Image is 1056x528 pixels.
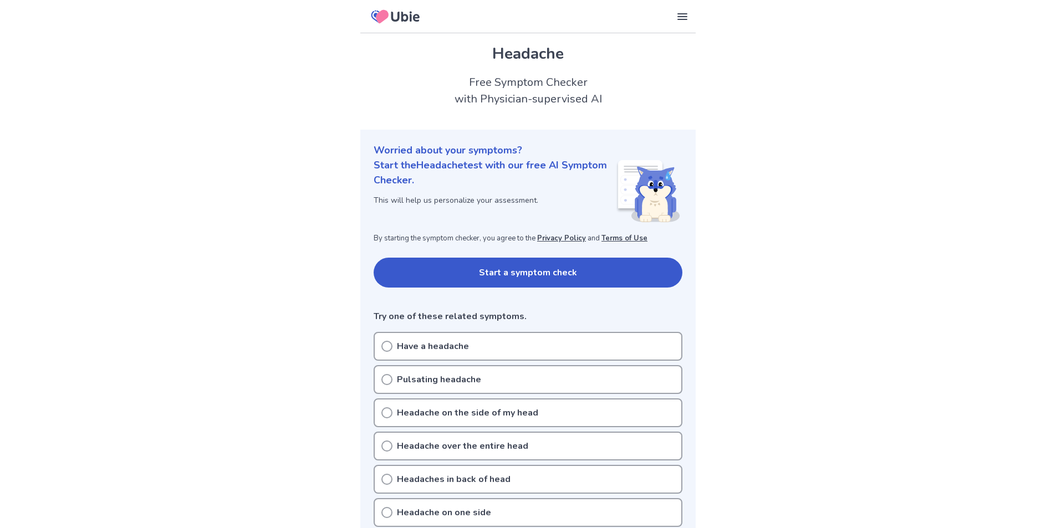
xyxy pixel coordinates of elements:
[397,473,511,486] p: Headaches in back of head
[397,340,469,353] p: Have a headache
[374,42,682,65] h1: Headache
[374,310,682,323] p: Try one of these related symptoms.
[397,506,491,519] p: Headache on one side
[537,233,586,243] a: Privacy Policy
[397,373,481,386] p: Pulsating headache
[616,160,680,222] img: Shiba
[374,194,616,206] p: This will help us personalize your assessment.
[360,74,696,107] h2: Free Symptom Checker with Physician-supervised AI
[374,158,616,188] p: Start the Headache test with our free AI Symptom Checker.
[397,406,538,419] p: Headache on the side of my head
[374,258,682,288] button: Start a symptom check
[374,233,682,244] p: By starting the symptom checker, you agree to the and
[397,439,528,453] p: Headache over the entire head
[374,143,682,158] p: Worried about your symptoms?
[601,233,647,243] a: Terms of Use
